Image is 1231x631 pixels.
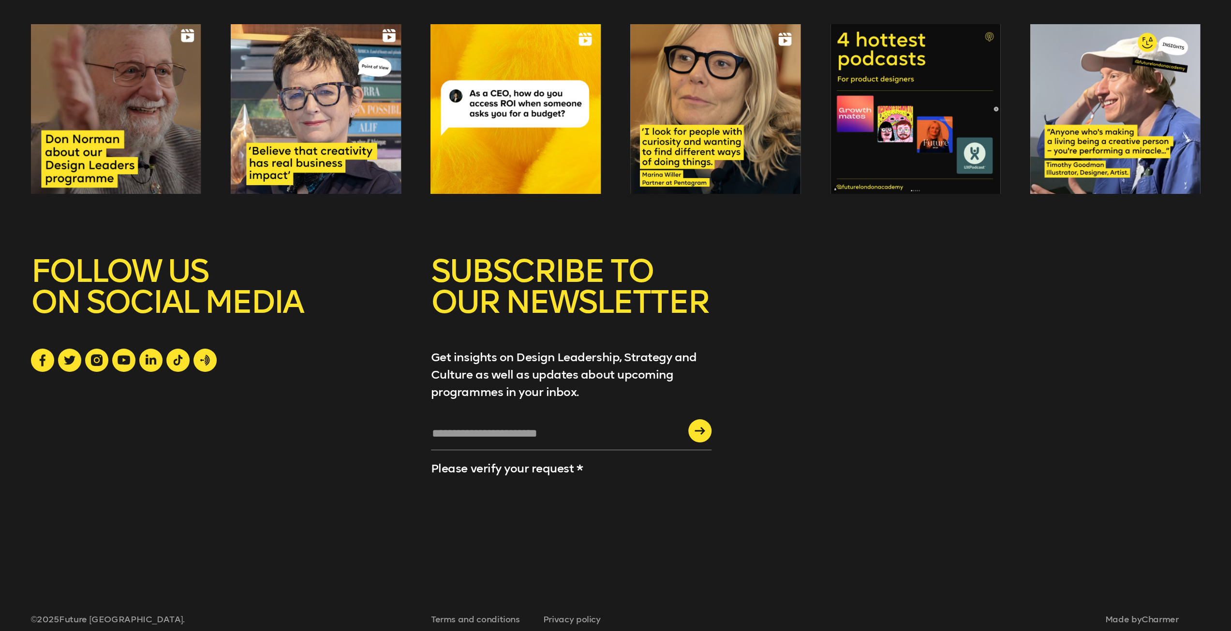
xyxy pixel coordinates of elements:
label: Please verify your request * [431,461,583,475]
p: Get insights on Design Leadership, Strategy and Culture as well as updates about upcoming program... [431,349,712,401]
a: Privacy policy [543,614,601,625]
h5: FOLLOW US ON SOCIAL MEDIA [31,256,400,349]
iframe: reCAPTCHA [431,482,510,552]
a: Charmer [1142,614,1179,625]
span: Made by [1105,614,1178,625]
h5: SUBSCRIBE TO OUR NEWSLETTER [431,256,712,349]
a: Terms and conditions [431,614,520,625]
span: © 2025 Future [GEOGRAPHIC_DATA]. [31,614,208,625]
